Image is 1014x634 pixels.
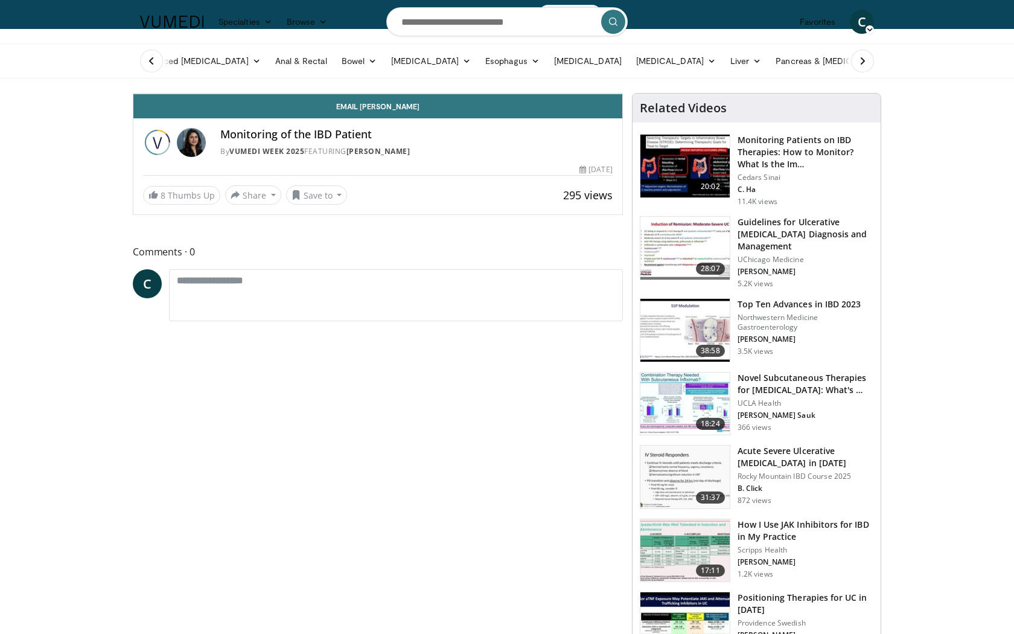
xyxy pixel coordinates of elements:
[133,49,268,73] a: Advanced [MEDICAL_DATA]
[579,164,612,175] div: [DATE]
[640,216,873,289] a: 28:07 Guidelines for Ulcerative [MEDICAL_DATA] Diagnosis and Management UChicago Medicine [PERSON...
[220,128,613,141] h4: Monitoring of the IBD Patient
[334,49,384,73] a: Bowel
[738,313,873,332] p: Northwestern Medicine Gastroenterology
[738,255,873,264] p: UChicago Medicine
[143,186,220,205] a: 8 Thumbs Up
[346,146,410,156] a: [PERSON_NAME]
[640,445,873,509] a: 31:37 Acute Severe Ulcerative [MEDICAL_DATA] in [DATE] Rocky Mountain IBD Course 2025 B. Click 87...
[629,49,723,73] a: [MEDICAL_DATA]
[738,134,873,170] h3: Monitoring Patients on IBD Therapies: How to Monitor? What Is the Im…
[640,298,873,362] a: 38:58 Top Ten Advances in IBD 2023 Northwestern Medicine Gastroenterology [PERSON_NAME] 3.5K views
[738,445,873,469] h3: Acute Severe Ulcerative [MEDICAL_DATA] in [DATE]
[768,49,910,73] a: Pancreas & [MEDICAL_DATA]
[640,373,730,435] img: 741871df-6ee3-4ee0-bfa7-8a5f5601d263.150x105_q85_crop-smart_upscale.jpg
[211,10,279,34] a: Specialties
[738,372,873,396] h3: Novel Subcutaneous Therapies for [MEDICAL_DATA]: What's …
[143,128,172,157] img: Vumedi Week 2025
[140,16,204,28] img: VuMedi Logo
[696,263,725,275] span: 28:07
[640,299,730,362] img: 2f51e707-cd8d-4a31-8e3f-f47d06a7faca.150x105_q85_crop-smart_upscale.jpg
[640,101,727,115] h4: Related Videos
[738,185,873,194] p: C. Ha
[738,267,873,277] p: [PERSON_NAME]
[738,484,873,493] p: B. Click
[738,216,873,252] h3: Guidelines for Ulcerative [MEDICAL_DATA] Diagnosis and Management
[133,269,162,298] a: C
[738,496,771,505] p: 872 views
[850,10,874,34] a: C
[738,197,777,207] p: 11.4K views
[696,418,725,430] span: 18:24
[478,49,547,73] a: Esophagus
[640,372,873,436] a: 18:24 Novel Subcutaneous Therapies for [MEDICAL_DATA]: What's … UCLA Health [PERSON_NAME] Sauk 36...
[640,135,730,197] img: 609225da-72ea-422a-b68c-0f05c1f2df47.150x105_q85_crop-smart_upscale.jpg
[640,446,730,508] img: b95f4ba9-a713-4ac1-b3c0-4dfbf6aab834.150x105_q85_crop-smart_upscale.jpg
[640,134,873,207] a: 20:02 Monitoring Patients on IBD Therapies: How to Monitor? What Is the Im… Cedars Sinai C. Ha 11...
[738,472,873,481] p: Rocky Mountain IBD Course 2025
[225,185,281,205] button: Share
[738,545,873,555] p: Scripps Health
[738,298,873,310] h3: Top Ten Advances in IBD 2023
[286,185,348,205] button: Save to
[696,345,725,357] span: 38:58
[384,49,478,73] a: [MEDICAL_DATA]
[640,519,730,582] img: 575377cc-8314-4f18-a9e8-b9b0a75528dd.150x105_q85_crop-smart_upscale.jpg
[133,244,623,260] span: Comments 0
[696,492,725,504] span: 31:37
[640,217,730,280] img: 5d508c2b-9173-4279-adad-7510b8cd6d9a.150x105_q85_crop-smart_upscale.jpg
[738,279,773,289] p: 5.2K views
[738,399,873,408] p: UCLA Health
[547,49,629,73] a: [MEDICAL_DATA]
[220,146,613,157] div: By FEATURING
[738,519,873,543] h3: How I Use JAK Inhibitors for IBD in My Practice
[738,557,873,567] p: [PERSON_NAME]
[738,335,873,344] p: [PERSON_NAME]
[738,347,773,356] p: 3.5K views
[563,188,613,202] span: 295 views
[723,49,768,73] a: Liver
[738,423,771,432] p: 366 views
[792,10,843,34] a: Favorites
[177,128,206,157] img: Avatar
[738,618,873,628] p: Providence Swedish
[696,565,725,577] span: 17:11
[133,94,622,118] a: Email [PERSON_NAME]
[738,592,873,616] h3: Positioning Therapies for UC in [DATE]
[738,173,873,182] p: Cedars Sinai
[229,146,304,156] a: Vumedi Week 2025
[161,190,165,201] span: 8
[640,519,873,583] a: 17:11 How I Use JAK Inhibitors for IBD in My Practice Scripps Health [PERSON_NAME] 1.2K views
[738,411,873,420] p: [PERSON_NAME] Sauk
[279,10,335,34] a: Browse
[696,181,725,193] span: 20:02
[738,569,773,579] p: 1.2K views
[268,49,334,73] a: Anal & Rectal
[386,7,628,36] input: Search topics, interventions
